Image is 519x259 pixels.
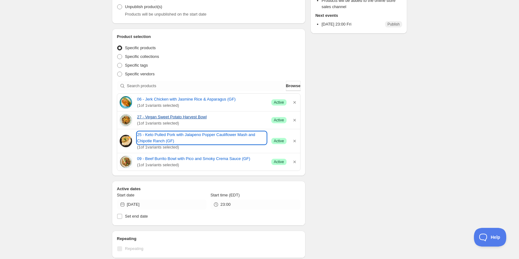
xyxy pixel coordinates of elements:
[125,54,159,59] span: Specific collections
[125,4,162,9] span: Unpublish product(s)
[120,156,132,168] img: 09 - Beef Burrito Bowl with Pico and Smoky Crema Sauce (GF)
[137,114,266,120] a: 27 - Vegan Sweet Potato Harvest Bowl
[137,156,266,162] a: 09 - Beef Burrito Bowl with Pico and Smoky Crema Sauce (GF)
[286,81,301,91] button: Browse
[125,214,148,219] span: Set end date
[125,63,148,68] span: Specific tags
[315,12,402,19] h2: Next events
[137,120,266,126] span: ( 1 of 1 variants selected)
[117,193,134,197] span: Start date
[125,45,156,50] span: Specific products
[125,12,206,16] span: Products will be unpublished on the start date
[117,236,301,242] h2: Repeating
[137,96,266,102] a: 06 - Jerk Chicken with Jasmine Rice & Asparagus (GF)
[388,22,400,27] span: Publish
[274,139,284,144] span: Active
[137,162,266,168] span: ( 1 of 1 variants selected)
[322,21,351,27] p: [DATE] 23:00 Fri
[117,186,301,192] h2: Active dates
[137,102,266,109] span: ( 1 of 1 variants selected)
[286,83,301,89] span: Browse
[274,118,284,123] span: Active
[137,132,266,144] a: 25 - Keto Pulled Pork with Jalapeno Popper Cauliflower Mash and Chipotle Ranch (GF)
[117,34,301,40] h2: Product selection
[474,228,507,247] iframe: Toggle Customer Support
[137,144,266,150] span: ( 1 of 1 variants selected)
[125,72,154,76] span: Specific vendors
[125,246,143,251] span: Repeating
[210,193,240,197] span: Start time (EDT)
[274,159,284,164] span: Active
[127,81,285,91] input: Search products
[274,100,284,105] span: Active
